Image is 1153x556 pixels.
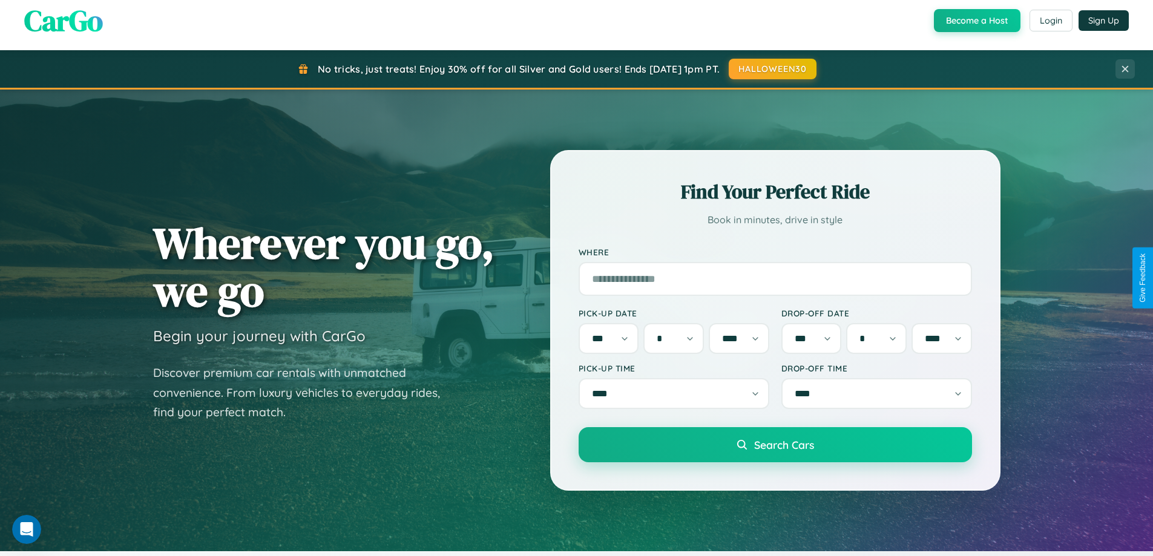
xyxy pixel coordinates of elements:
label: Drop-off Date [781,308,972,318]
p: Discover premium car rentals with unmatched convenience. From luxury vehicles to everyday rides, ... [153,363,456,422]
span: Search Cars [754,438,814,451]
button: Become a Host [934,9,1020,32]
div: Give Feedback [1138,253,1147,303]
label: Drop-off Time [781,363,972,373]
button: Login [1030,10,1073,31]
h1: Wherever you go, we go [153,219,494,315]
button: HALLOWEEN30 [729,59,816,79]
label: Pick-up Time [579,363,769,373]
iframe: Intercom live chat [12,515,41,544]
h3: Begin your journey with CarGo [153,327,366,345]
button: Search Cars [579,427,972,462]
p: Book in minutes, drive in style [579,211,972,229]
label: Where [579,247,972,257]
span: No tricks, just treats! Enjoy 30% off for all Silver and Gold users! Ends [DATE] 1pm PT. [318,63,720,75]
span: CarGo [24,1,103,41]
label: Pick-up Date [579,308,769,318]
button: Sign Up [1079,10,1129,31]
h2: Find Your Perfect Ride [579,178,972,205]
